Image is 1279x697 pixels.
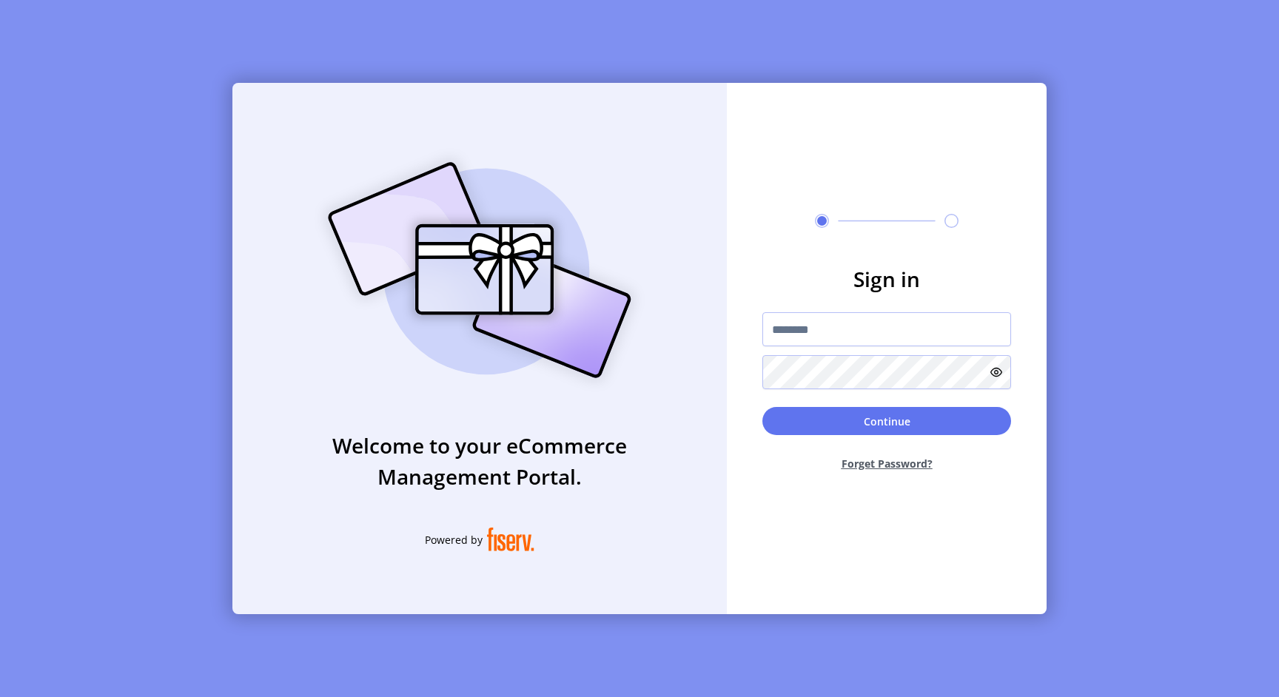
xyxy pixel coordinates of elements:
span: Powered by [425,532,483,548]
img: card_Illustration.svg [306,146,654,394]
h3: Welcome to your eCommerce Management Portal. [232,430,727,492]
button: Forget Password? [762,444,1011,483]
h3: Sign in [762,263,1011,294]
button: Continue [762,407,1011,435]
